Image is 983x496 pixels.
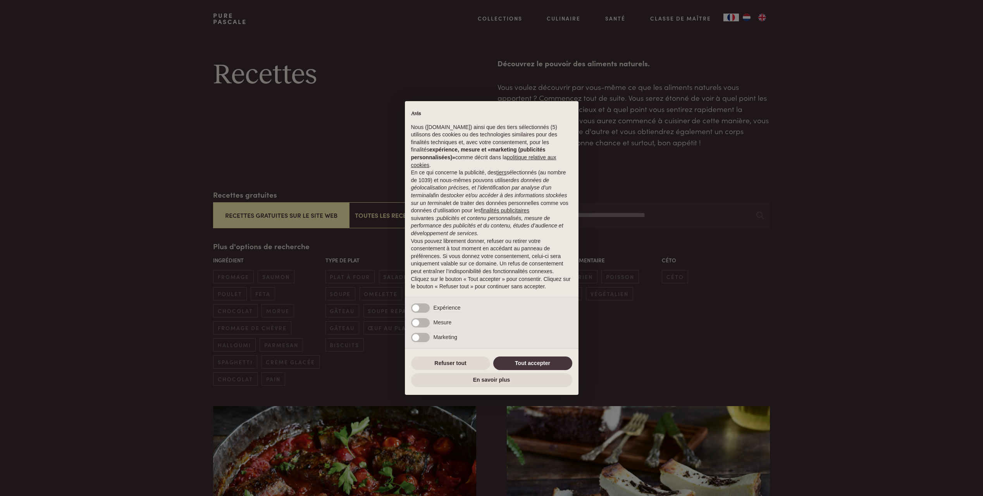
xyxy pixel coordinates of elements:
p: Cliquez sur le bouton « Tout accepter » pour consentir. Cliquez sur le bouton « Refuser tout » po... [411,276,572,291]
p: En ce qui concerne la publicité, des sélectionnés (au nombre de 1039) et nous-mêmes pouvons utili... [411,169,572,237]
p: Vous pouvez librement donner, refuser ou retirer votre consentement à tout moment en accédant au ... [411,238,572,276]
span: Mesure [434,319,452,325]
button: Tout accepter [493,356,572,370]
span: Marketing [434,334,457,340]
button: Refuser tout [411,356,490,370]
em: des données de géolocalisation précises, et l’identification par analyse d’un terminal [411,177,552,198]
em: publicités et contenu personnalisés, mesure de performance des publicités et du contenu, études d... [411,215,563,236]
p: Nous ([DOMAIN_NAME]) ainsi que des tiers sélectionnés (5) utilisons des cookies ou des technologi... [411,124,572,169]
strong: expérience, mesure et «marketing (publicités personnalisées)» [411,146,546,160]
span: Expérience [434,305,461,311]
button: tiers [496,169,506,177]
h2: Avis [411,110,572,117]
em: stocker et/ou accéder à des informations stockées sur un terminal [411,192,567,206]
button: finalités publicitaires [481,207,529,215]
button: En savoir plus [411,373,572,387]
